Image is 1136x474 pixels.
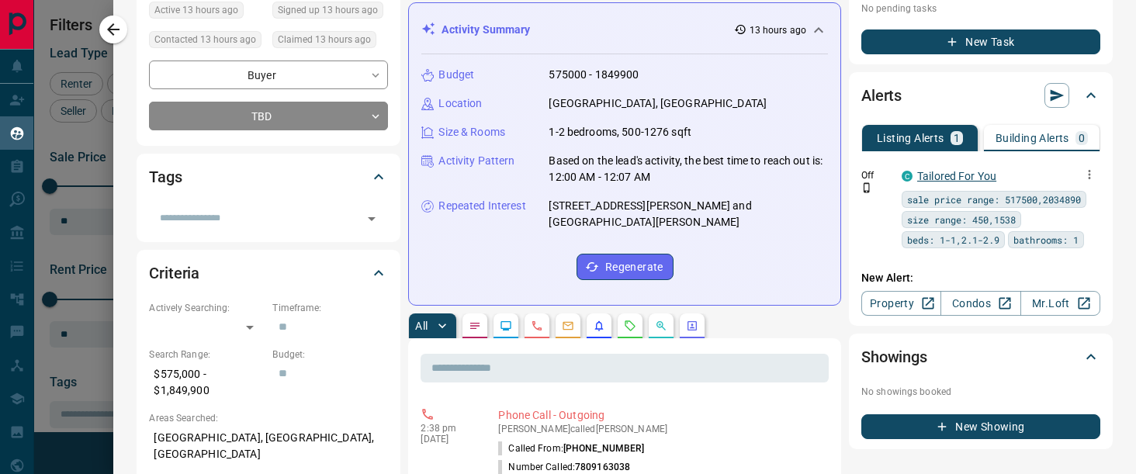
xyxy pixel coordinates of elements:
span: 7809163038 [575,462,630,472]
a: Mr.Loft [1020,291,1100,316]
p: Areas Searched: [149,411,388,425]
p: Search Range: [149,348,265,362]
svg: Lead Browsing Activity [500,320,512,332]
div: Showings [861,338,1100,375]
p: 1-2 bedrooms, 500-1276 sqft [549,124,691,140]
p: Timeframe: [272,301,388,315]
span: Contacted 13 hours ago [154,32,256,47]
div: Activity Summary13 hours ago [421,16,828,44]
p: Repeated Interest [438,198,525,214]
a: Tailored For You [917,170,996,182]
p: 13 hours ago [750,23,806,37]
span: Claimed 13 hours ago [278,32,371,47]
svg: Listing Alerts [593,320,605,332]
p: Called From: [498,441,644,455]
svg: Push Notification Only [861,182,872,193]
p: [DATE] [421,434,475,445]
button: Open [361,208,383,230]
div: Mon Aug 18 2025 [272,2,388,23]
h2: Criteria [149,261,199,285]
button: Regenerate [577,254,674,280]
div: Mon Aug 18 2025 [149,31,265,53]
h2: Tags [149,164,182,189]
div: TBD [149,102,388,130]
p: No showings booked [861,385,1100,399]
p: 1 [954,133,960,144]
button: New Showing [861,414,1100,439]
p: [GEOGRAPHIC_DATA], [GEOGRAPHIC_DATA] [549,95,767,112]
a: Property [861,291,941,316]
p: Budget [438,67,474,83]
a: Condos [940,291,1020,316]
p: Activity Pattern [438,153,514,169]
div: Tags [149,158,388,195]
svg: Agent Actions [686,320,698,332]
p: All [415,320,428,331]
span: size range: 450,1538 [907,212,1016,227]
div: Buyer [149,61,388,89]
p: $575,000 - $1,849,900 [149,362,265,403]
p: New Alert: [861,270,1100,286]
div: Alerts [861,77,1100,114]
p: Budget: [272,348,388,362]
p: Size & Rooms [438,124,505,140]
p: [PERSON_NAME] called [PERSON_NAME] [498,424,823,434]
p: Actively Searching: [149,301,265,315]
p: Off [861,168,892,182]
p: Listing Alerts [877,133,944,144]
div: Mon Aug 18 2025 [272,31,388,53]
p: Number Called: [498,460,630,474]
p: 0 [1079,133,1085,144]
span: Active 13 hours ago [154,2,238,18]
svg: Notes [469,320,481,332]
svg: Calls [531,320,543,332]
svg: Emails [562,320,574,332]
button: New Task [861,29,1100,54]
p: Phone Call - Outgoing [498,407,823,424]
p: [STREET_ADDRESS][PERSON_NAME] and [GEOGRAPHIC_DATA][PERSON_NAME] [549,198,828,230]
span: beds: 1-1,2.1-2.9 [907,232,999,247]
svg: Requests [624,320,636,332]
span: Signed up 13 hours ago [278,2,378,18]
h2: Showings [861,344,927,369]
div: condos.ca [902,171,913,182]
span: sale price range: 517500,2034890 [907,192,1081,207]
svg: Opportunities [655,320,667,332]
div: Mon Aug 18 2025 [149,2,265,23]
p: Building Alerts [996,133,1069,144]
h2: Alerts [861,83,902,108]
p: Based on the lead's activity, the best time to reach out is: 12:00 AM - 12:07 AM [549,153,828,185]
div: Criteria [149,254,388,292]
p: 575000 - 1849900 [549,67,639,83]
span: [PHONE_NUMBER] [563,443,645,454]
span: bathrooms: 1 [1013,232,1079,247]
p: [GEOGRAPHIC_DATA], [GEOGRAPHIC_DATA], [GEOGRAPHIC_DATA] [149,425,388,467]
p: Location [438,95,482,112]
p: 2:38 pm [421,423,475,434]
p: Activity Summary [442,22,530,38]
